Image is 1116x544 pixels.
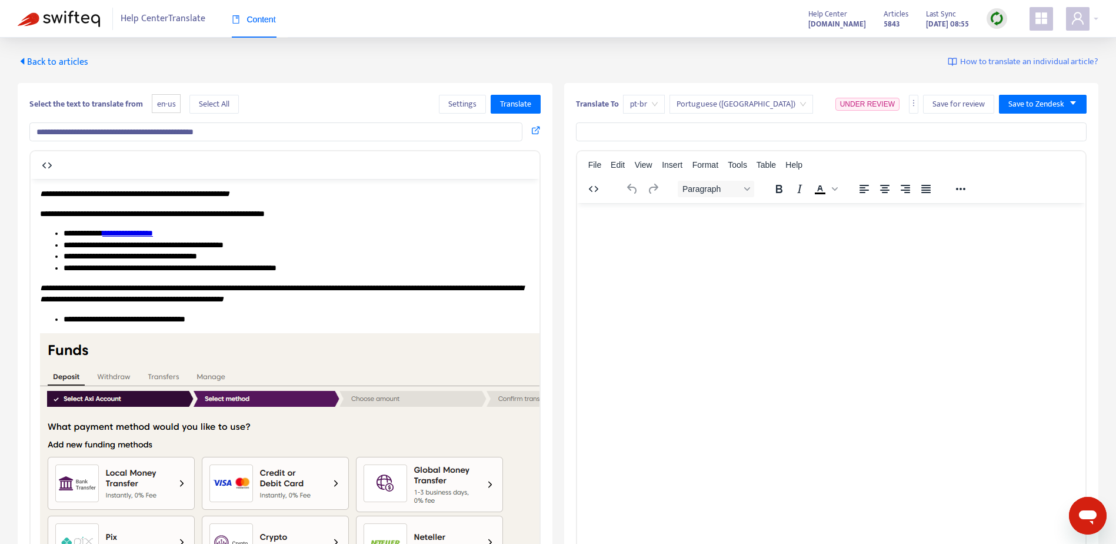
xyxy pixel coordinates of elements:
a: How to translate an individual article? [948,55,1098,69]
span: Articles [884,8,908,21]
span: Help [785,160,802,170]
button: Undo [622,181,642,197]
b: Translate To [576,97,619,111]
span: Tools [728,160,747,170]
button: Redo [643,181,663,197]
a: [DOMAIN_NAME] [808,17,866,31]
iframe: Button to launch messaging window [1069,497,1107,535]
img: image-link [948,57,957,67]
span: caret-left [18,57,27,66]
button: Reveal or hide additional toolbar items [951,181,971,197]
strong: 5843 [884,18,900,31]
span: Save for review [932,98,985,111]
span: user [1071,11,1085,25]
span: more [910,99,918,107]
span: UNDER REVIEW [840,100,895,108]
button: Justify [916,181,936,197]
span: Back to articles [18,54,88,70]
span: Help Center Translate [121,8,205,30]
button: Bold [769,181,789,197]
img: Swifteq [18,11,100,27]
button: Settings [439,95,486,114]
button: Save to Zendeskcaret-down [999,95,1087,114]
span: Content [232,15,276,24]
img: sync.dc5367851b00ba804db3.png [990,11,1004,26]
span: en-us [152,94,181,114]
button: Italic [789,181,809,197]
button: Translate [491,95,541,114]
button: Align right [895,181,915,197]
span: Select All [199,98,229,111]
strong: [DOMAIN_NAME] [808,18,866,31]
span: Edit [611,160,625,170]
button: Align left [854,181,874,197]
button: Align center [875,181,895,197]
span: Help Center [808,8,847,21]
strong: [DATE] 08:55 [926,18,969,31]
span: How to translate an individual article? [960,55,1098,69]
span: book [232,15,240,24]
span: pt-br [630,95,658,113]
span: Insert [662,160,682,170]
span: Table [757,160,776,170]
div: Text color Black [810,181,840,197]
span: Save to Zendesk [1008,98,1064,111]
span: Portuguese (Brazil) [677,95,806,113]
button: Select All [189,95,239,114]
span: caret-down [1069,99,1077,107]
button: Save for review [923,95,994,114]
button: more [909,95,918,114]
span: Last Sync [926,8,956,21]
span: Format [692,160,718,170]
span: Paragraph [682,184,740,194]
span: appstore [1034,11,1048,25]
span: View [635,160,652,170]
span: Settings [448,98,477,111]
button: Block Paragraph [678,181,754,197]
b: Select the text to translate from [29,97,143,111]
span: File [588,160,602,170]
span: Translate [500,98,531,111]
